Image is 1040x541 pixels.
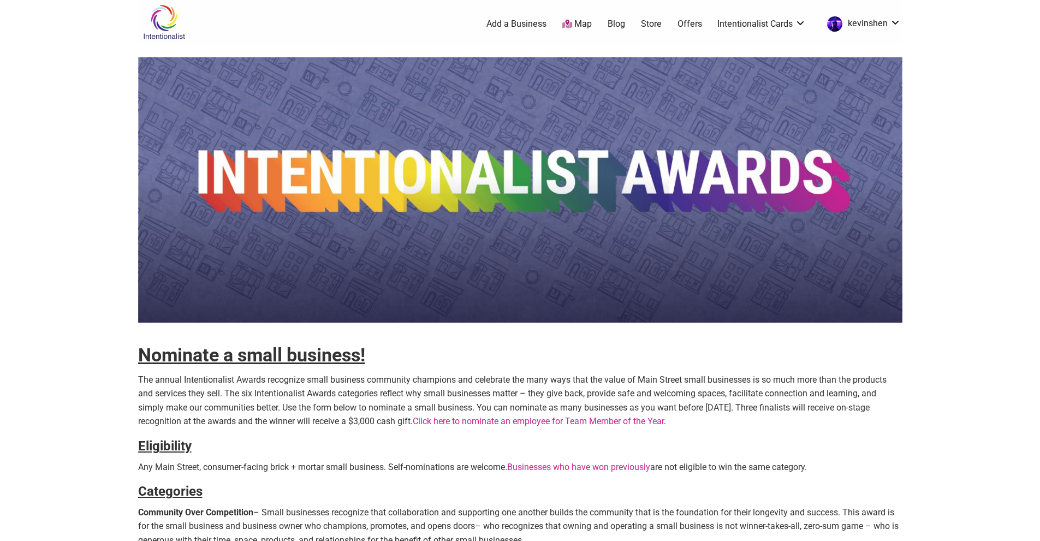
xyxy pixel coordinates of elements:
a: Offers [678,18,702,30]
strong: Categories [138,484,203,499]
a: Intentionalist Cards [717,18,806,30]
strong: Eligibility [138,438,192,454]
p: Any Main Street, consumer-facing brick + mortar small business. Self-nominations are welcome. are... [138,460,902,474]
p: The annual Intentionalist Awards recognize small business community champions and celebrate the m... [138,373,902,429]
strong: Nominate a small business! [138,344,365,366]
a: Store [641,18,662,30]
a: Blog [608,18,625,30]
a: kevinshen [822,14,901,34]
a: Map [562,18,592,31]
strong: Community Over Competition [138,507,253,518]
a: Click here to nominate an employee for Team Member of the Year [413,416,664,426]
a: Businesses who have won previously [507,462,650,472]
img: Intentionalist [138,4,190,40]
a: Add a Business [486,18,546,30]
